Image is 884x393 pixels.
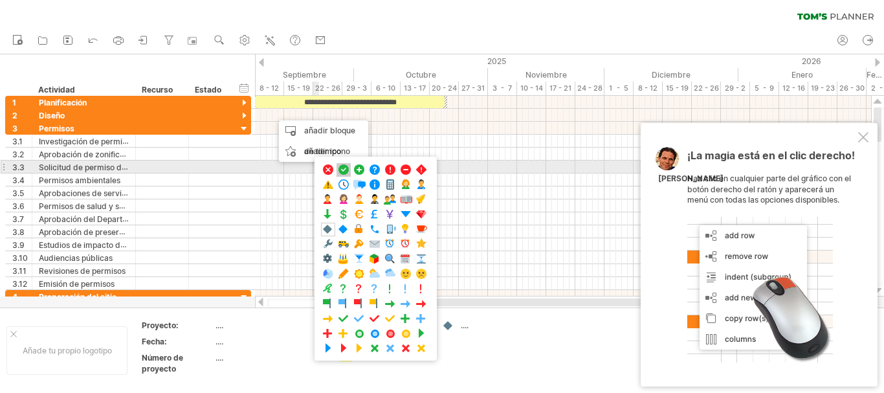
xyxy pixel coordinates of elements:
[39,253,113,263] font: Audiencias públicas
[195,85,221,95] font: Estado
[432,84,457,93] font: 20 - 24
[12,175,25,185] font: 3.4
[39,175,120,185] font: Permisos ambientales
[811,84,835,93] font: 19 - 23
[12,111,17,120] font: 2
[142,320,179,330] font: Proyecto:
[12,98,16,107] font: 1
[215,320,223,330] font: ....
[23,346,112,355] font: Añade tu propio logotipo
[39,240,153,250] font: Estudios de impacto del tráfico
[492,84,512,93] font: 3 - 7
[39,124,74,133] font: Permisos
[666,84,689,93] font: 15 - 19
[577,84,602,93] font: 24 - 28
[738,68,867,82] div: Enero de 2026
[520,84,543,93] font: 10 - 14
[694,84,719,93] font: 22 - 26
[304,126,355,156] font: añadir bloque de tiempo
[142,85,173,95] font: Recurso
[487,56,506,66] font: 2025
[839,84,865,93] font: 26 - 30
[12,227,25,237] font: 3.8
[791,70,813,80] font: Enero
[39,111,65,120] font: Diseño
[39,136,135,146] font: Investigación de permisos
[687,149,855,162] font: ¡La magia está en el clic derecho!
[283,70,326,80] font: Septiembre
[802,56,821,66] font: 2026
[652,70,691,80] font: Diciembre
[406,70,436,80] font: Octubre
[12,150,24,159] font: 3.2
[39,188,170,198] font: Aprobaciones de servicios públicos
[549,84,571,93] font: 17 - 21
[215,353,223,363] font: ....
[260,84,279,93] font: 8 - 12
[315,84,340,93] font: 22 - 26
[215,337,223,346] font: ....
[304,146,350,156] font: añadir icono
[782,84,805,93] font: 12 - 16
[12,240,25,250] font: 3.9
[755,84,774,93] font: 5 - 9
[39,279,115,289] font: Emisión de permisos
[12,137,23,146] font: 3.1
[461,320,469,330] font: ....
[12,266,27,276] font: 3.11
[354,68,488,82] div: Octubre de 2025
[376,84,395,93] font: 6 - 10
[39,292,116,302] font: Preparación del sitio
[12,201,25,211] font: 3.6
[142,337,167,346] font: Fecha:
[38,85,75,95] font: Actividad
[39,266,126,276] font: Revisiones de permisos
[12,188,24,198] font: 3.5
[658,174,724,183] font: [PERSON_NAME]
[687,174,851,205] font: Haz clic en cualquier parte del gráfico con el botón derecho del ratón y aparecerá un menú con to...
[12,214,24,224] font: 3.7
[404,84,426,93] font: 13 - 17
[39,201,153,211] font: Permisos de salud y seguridad
[226,68,354,82] div: Septiembre de 2025
[725,84,746,93] font: 29 - 2
[287,84,310,93] font: 15 - 19
[525,70,567,80] font: Noviembre
[638,84,657,93] font: 8 - 12
[604,68,738,82] div: Diciembre de 2025
[39,149,140,159] font: Aprobación de zonificación
[39,98,87,107] font: Planificación
[12,163,25,172] font: 3.3
[488,68,604,82] div: Noviembre de 2025
[39,227,177,237] font: Aprobación de preservación histórica
[39,162,176,172] font: Solicitud de permiso de construcción
[609,84,628,93] font: 1 - 5
[12,253,28,263] font: 3.10
[12,279,27,289] font: 3.12
[142,353,183,374] font: Número de proyecto
[39,214,202,224] font: Aprobación del Departamento de Bomberos
[346,84,367,93] font: 29 - 3
[461,84,485,93] font: 27 - 31
[12,124,17,133] font: 3
[12,292,17,302] font: 4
